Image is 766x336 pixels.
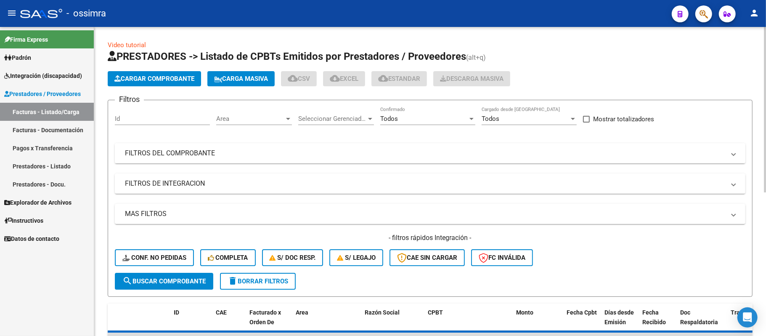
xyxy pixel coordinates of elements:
[115,93,144,105] h3: Filtros
[122,254,186,261] span: Conf. no pedidas
[433,71,510,86] button: Descarga Masiva
[115,233,745,243] h4: - filtros rápidos Integración -
[270,254,316,261] span: S/ Doc Resp.
[122,277,206,285] span: Buscar Comprobante
[220,273,296,290] button: Borrar Filtros
[288,75,310,83] span: CSV
[200,249,256,266] button: Completa
[7,8,17,18] mat-icon: menu
[214,75,268,83] span: Carga Masiva
[466,53,486,61] span: (alt+q)
[604,309,634,325] span: Días desde Emisión
[337,254,376,261] span: S/ legajo
[174,309,179,316] span: ID
[593,114,654,124] span: Mostrar totalizadores
[323,71,365,86] button: EXCEL
[680,309,718,325] span: Doc Respaldatoria
[479,254,525,261] span: FC Inválida
[207,71,275,86] button: Carga Masiva
[108,71,201,86] button: Cargar Comprobante
[108,51,466,62] span: PRESTADORES -> Listado de CPBTs Emitidos por Prestadores / Proveedores
[115,143,745,163] mat-expansion-panel-header: FILTROS DEL COMPROBANTE
[298,115,366,123] span: Seleccionar Gerenciador
[262,249,323,266] button: S/ Doc Resp.
[378,75,420,83] span: Estandar
[471,249,533,266] button: FC Inválida
[4,234,59,243] span: Datos de contacto
[125,149,725,158] mat-panel-title: FILTROS DEL COMPROBANTE
[482,115,499,123] span: Todos
[4,216,43,225] span: Instructivos
[567,309,597,316] span: Fecha Cpbt
[115,273,213,290] button: Buscar Comprobante
[433,71,510,86] app-download-masive: Descarga masiva de comprobantes (adjuntos)
[115,173,745,194] mat-expansion-panel-header: FILTROS DE INTEGRACION
[731,309,765,316] span: Trazabilidad
[330,73,340,83] mat-icon: cloud_download
[380,115,398,123] span: Todos
[115,249,194,266] button: Conf. no pedidas
[371,71,427,86] button: Estandar
[115,204,745,224] mat-expansion-panel-header: MAS FILTROS
[4,198,72,207] span: Explorador de Archivos
[4,71,82,80] span: Integración (discapacidad)
[288,73,298,83] mat-icon: cloud_download
[749,8,759,18] mat-icon: person
[216,115,284,123] span: Area
[228,277,288,285] span: Borrar Filtros
[66,4,106,23] span: - ossimra
[378,73,388,83] mat-icon: cloud_download
[114,75,194,83] span: Cargar Comprobante
[108,41,146,49] a: Video tutorial
[440,75,504,83] span: Descarga Masiva
[216,309,227,316] span: CAE
[737,307,758,328] div: Open Intercom Messenger
[122,276,133,286] mat-icon: search
[208,254,248,261] span: Completa
[4,89,81,99] span: Prestadores / Proveedores
[228,276,238,286] mat-icon: delete
[296,309,308,316] span: Area
[516,309,533,316] span: Monto
[365,309,400,316] span: Razón Social
[4,53,31,62] span: Padrón
[281,71,317,86] button: CSV
[329,249,383,266] button: S/ legajo
[249,309,281,325] span: Facturado x Orden De
[4,35,48,44] span: Firma Express
[397,254,457,261] span: CAE SIN CARGAR
[428,309,443,316] span: CPBT
[125,209,725,219] mat-panel-title: MAS FILTROS
[642,309,666,325] span: Fecha Recibido
[125,179,725,188] mat-panel-title: FILTROS DE INTEGRACION
[390,249,465,266] button: CAE SIN CARGAR
[330,75,358,83] span: EXCEL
